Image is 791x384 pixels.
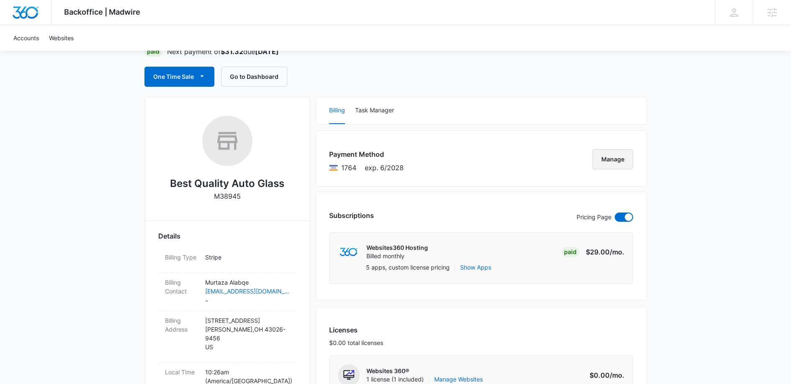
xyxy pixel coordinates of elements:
[329,338,383,347] p: $0.00 total licenses
[610,371,624,379] span: /mo.
[366,252,428,260] p: Billed monthly
[365,163,404,173] span: exp. 6/2028
[221,47,243,56] strong: $31.32
[341,163,356,173] span: Visa ending with
[329,97,345,124] button: Billing
[170,176,284,191] h2: Best Quality Auto Glass
[205,253,290,262] p: Stripe
[366,263,450,272] p: 5 apps, custom license pricing
[144,67,214,87] button: One Time Sale
[158,248,296,273] div: Billing TypeStripe
[165,253,198,262] dt: Billing Type
[610,248,624,256] span: /mo.
[434,375,483,384] a: Manage Websites
[205,278,290,287] p: Murtaza Alabqe
[165,278,198,296] dt: Billing Contact
[44,25,79,51] a: Websites
[329,149,404,159] h3: Payment Method
[460,263,491,272] button: Show Apps
[214,191,241,201] p: M38945
[329,210,374,221] h3: Subscriptions
[585,247,624,257] p: $29.00
[593,149,633,169] button: Manage
[355,97,394,124] button: Task Manager
[205,316,290,351] p: [STREET_ADDRESS] [PERSON_NAME] , OH 43026-9456 US
[585,370,624,380] p: $0.00
[205,287,290,296] a: [EMAIL_ADDRESS][DOMAIN_NAME]
[366,367,483,375] p: Websites 360®
[205,278,290,306] dd: -
[577,213,611,222] p: Pricing Page
[255,47,279,56] strong: [DATE]
[340,248,358,257] img: marketing360Logo
[158,273,296,311] div: Billing ContactMurtaza Alabqe[EMAIL_ADDRESS][DOMAIN_NAME]-
[167,47,279,57] p: Next payment of due
[144,47,162,57] div: Paid
[165,316,198,334] dt: Billing Address
[329,325,383,335] h3: Licenses
[165,368,198,376] dt: Local Time
[64,8,140,16] span: Backoffice | Madwire
[366,375,483,384] span: 1 license (1 included)
[158,231,180,241] span: Details
[366,244,428,252] p: Websites360 Hosting
[158,311,296,363] div: Billing Address[STREET_ADDRESS][PERSON_NAME],OH 43026-9456US
[221,67,287,87] button: Go to Dashboard
[562,247,579,257] div: Paid
[8,25,44,51] a: Accounts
